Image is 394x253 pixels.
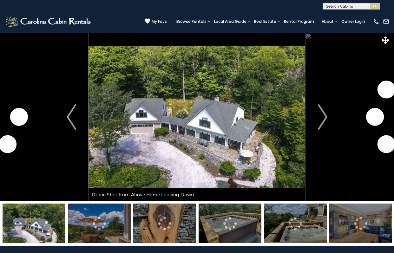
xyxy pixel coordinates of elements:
[305,33,340,201] button: Next
[67,104,76,130] img: arrow
[199,204,261,243] img: 163275113
[5,15,93,28] img: White-1-2.png
[329,204,392,243] img: 163275115
[251,17,279,26] a: Real Estate
[54,33,89,201] button: Previous
[133,204,196,243] img: 166746096
[383,18,389,25] img: mail-regular-white.png
[3,204,65,243] img: 163275111
[373,18,379,25] img: phone-regular-white.png
[68,204,131,243] img: 163275112
[318,104,327,130] img: arrow
[173,17,210,26] a: Browse Rentals
[281,17,317,26] a: Rental Program
[145,18,167,25] a: My Favs
[152,19,167,24] span: My Favs
[89,188,305,201] div: Drone Shot from Above Home Looking Down
[264,204,327,243] img: 163275114
[318,17,337,26] a: About
[211,17,250,26] a: Local Area Guide
[338,17,368,26] a: Owner Login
